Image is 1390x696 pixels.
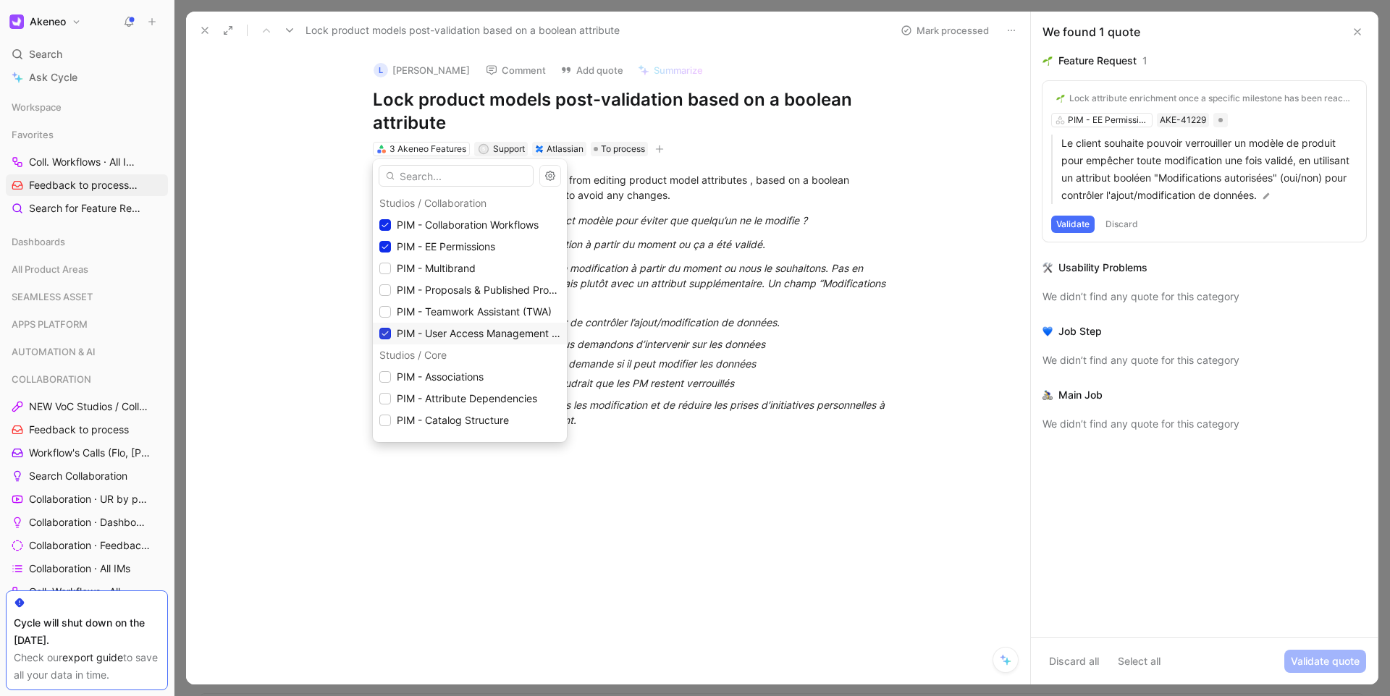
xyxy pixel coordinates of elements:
[397,218,539,231] span: PIM - Collaboration Workflows
[397,436,530,448] span: PIM - Composable products
[397,284,576,296] span: PIM - Proposals & Published Products
[397,240,495,252] span: PIM - EE Permissions
[397,305,552,318] span: PIM - Teamwork Assistant (TWA)
[397,392,537,404] span: PIM - Attribute Dependencies
[397,414,509,426] span: PIM - Catalog Structure
[397,262,476,274] span: PIM - Multibrand
[379,165,534,187] input: Search...
[397,370,484,383] span: PIM - Associations
[397,327,586,339] span: PIM - User Access Management & ACLs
